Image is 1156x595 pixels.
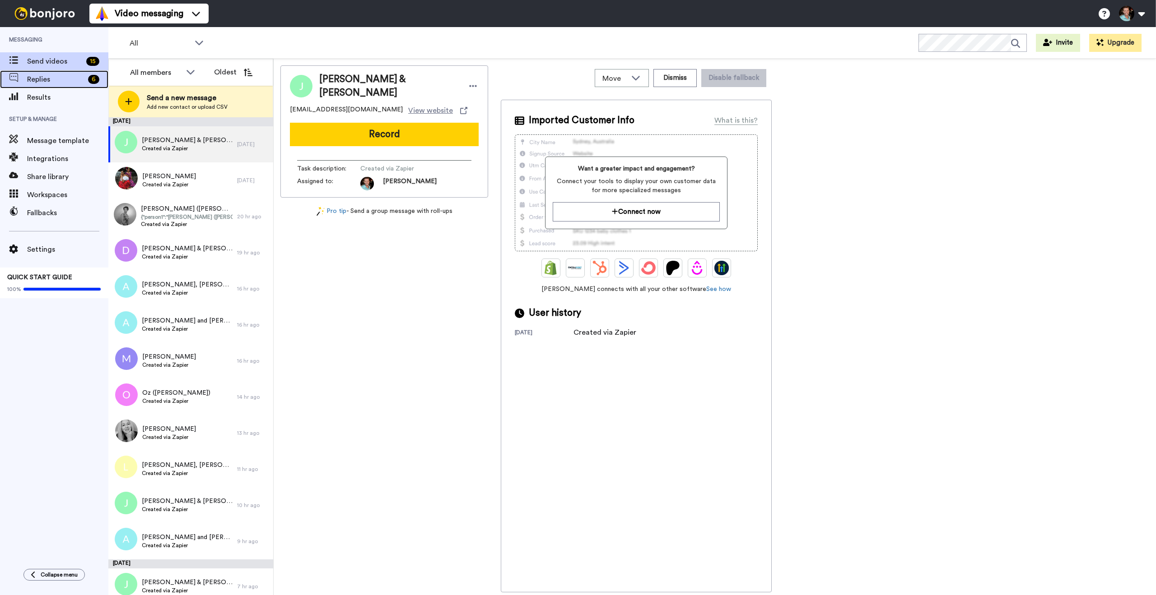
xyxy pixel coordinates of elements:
span: [EMAIL_ADDRESS][DOMAIN_NAME] [290,105,403,116]
span: [PERSON_NAME] ([PERSON_NAME]) & [PERSON_NAME] [141,204,233,213]
span: QUICK START GUIDE [7,274,72,281]
img: magic-wand.svg [317,207,325,216]
span: View website [408,105,453,116]
img: a.png [115,528,137,550]
div: 11 hr ago [237,466,269,473]
img: 1c1db725-7a60-4740-9b74-5322312d8de8.jpg [115,420,138,442]
img: 4053199d-47a1-4672-9143-02c436ae7db4-1726044582.jpg [360,177,374,190]
div: 16 hr ago [237,357,269,364]
span: [PERSON_NAME], [PERSON_NAME] [142,461,233,470]
a: Pro tip [317,207,346,216]
span: Send a new message [147,92,228,103]
span: Send videos [27,56,83,67]
span: [PERSON_NAME] & [PERSON_NAME] [142,578,233,587]
div: 9 hr ago [237,538,269,545]
span: [PERSON_NAME] & [PERSON_NAME] [142,136,233,145]
span: Created via Zapier [142,145,233,152]
div: What is this? [714,115,758,126]
div: 20 hr ago [237,213,269,220]
div: All members [130,67,182,78]
span: [PERSON_NAME] and [PERSON_NAME] [142,316,233,325]
img: Shopify [544,261,558,275]
img: a.png [115,275,137,298]
span: [PERSON_NAME] & [PERSON_NAME] [142,244,233,253]
span: Video messaging [115,7,183,20]
span: Message template [27,135,108,146]
img: df198a6b-2773-4721-8fcc-2d94f485bdd9.jpg [114,203,136,226]
span: Collapse menu [41,571,78,578]
span: {"person1":"[PERSON_NAME] ([PERSON_NAME]) Koso","person2":"[PERSON_NAME]"} [141,213,233,221]
span: Created via Zapier [142,506,233,513]
span: Created via Zapier [142,289,233,296]
div: [DATE] [108,117,273,126]
span: Created via Zapier [141,221,233,228]
div: 19 hr ago [237,249,269,256]
div: 14 hr ago [237,393,269,401]
div: 7 hr ago [237,583,269,590]
span: Created via Zapier [142,325,233,332]
div: - Send a group message with roll-ups [280,207,488,216]
span: Task description : [297,164,360,173]
img: vm-color.svg [95,6,109,21]
span: Workspaces [27,189,108,200]
span: [PERSON_NAME] [142,352,196,361]
button: Record [290,123,479,146]
div: [DATE] [108,559,273,568]
span: Settings [27,244,108,255]
a: See how [706,286,731,292]
img: 189fce07-cdc1-4723-be82-54ae64f44100.jpg [115,167,138,189]
span: Results [27,92,108,103]
div: Created via Zapier [573,327,636,338]
div: 16 hr ago [237,321,269,328]
button: Connect now [553,202,719,221]
span: [PERSON_NAME] connects with all your other software [515,285,758,294]
span: Created via Zapier [142,181,196,188]
span: [PERSON_NAME] & [PERSON_NAME] [142,497,233,506]
img: d.png [115,239,137,262]
span: [PERSON_NAME] & [PERSON_NAME] [319,73,458,100]
button: Collapse menu [23,569,85,581]
span: Fallbacks [27,208,108,218]
span: Created via Zapier [142,361,196,369]
span: Integrations [27,153,108,164]
div: 6 [88,75,99,84]
span: [PERSON_NAME] [142,424,196,434]
span: Move [602,73,627,84]
span: Created via Zapier [142,434,196,441]
img: bj-logo-header-white.svg [11,7,79,20]
span: All [130,38,190,49]
span: 100% [7,286,21,293]
div: 16 hr ago [237,285,269,292]
img: Hubspot [592,261,607,275]
img: Image of Jean-Marc & Leslie Zuczek [290,75,312,97]
img: ActiveCampaign [617,261,631,275]
span: Imported Customer Info [529,114,634,127]
span: Share library [27,171,108,182]
button: Dismiss [653,69,697,87]
span: Oz ([PERSON_NAME]) [142,388,210,397]
div: 10 hr ago [237,502,269,509]
div: 13 hr ago [237,429,269,437]
span: Connect your tools to display your own customer data for more specialized messages [553,177,719,195]
img: m.png [115,347,138,370]
div: 15 [86,57,99,66]
span: Want a greater impact and engagement? [553,164,719,173]
img: Patreon [666,261,680,275]
div: [DATE] [237,177,269,184]
span: [PERSON_NAME] [142,172,196,181]
span: [PERSON_NAME] and [PERSON_NAME] [142,533,233,542]
span: Replies [27,74,84,85]
span: User history [529,306,581,320]
span: Created via Zapier [142,587,233,594]
img: a.png [115,311,137,334]
img: j.png [115,492,137,514]
img: ConvertKit [641,261,656,275]
img: Drip [690,261,704,275]
span: [PERSON_NAME] [383,177,437,190]
img: j.png [115,131,137,153]
img: Ontraport [568,261,583,275]
span: Created via Zapier [142,542,233,549]
a: Invite [1036,34,1080,52]
button: Disable fallback [701,69,766,87]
